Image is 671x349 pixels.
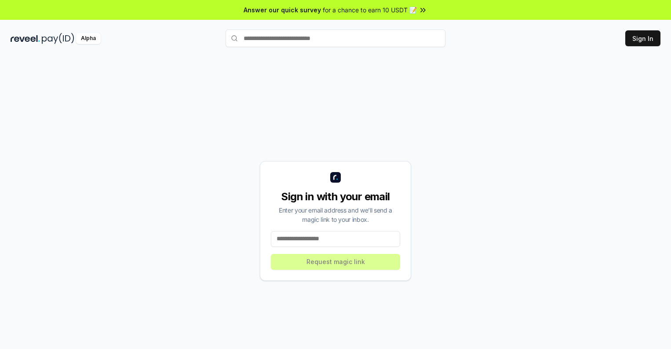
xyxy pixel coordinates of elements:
[42,33,74,44] img: pay_id
[271,190,400,204] div: Sign in with your email
[625,30,660,46] button: Sign In
[323,5,417,15] span: for a chance to earn 10 USDT 📝
[271,206,400,224] div: Enter your email address and we’ll send a magic link to your inbox.
[330,172,341,183] img: logo_small
[11,33,40,44] img: reveel_dark
[244,5,321,15] span: Answer our quick survey
[76,33,101,44] div: Alpha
